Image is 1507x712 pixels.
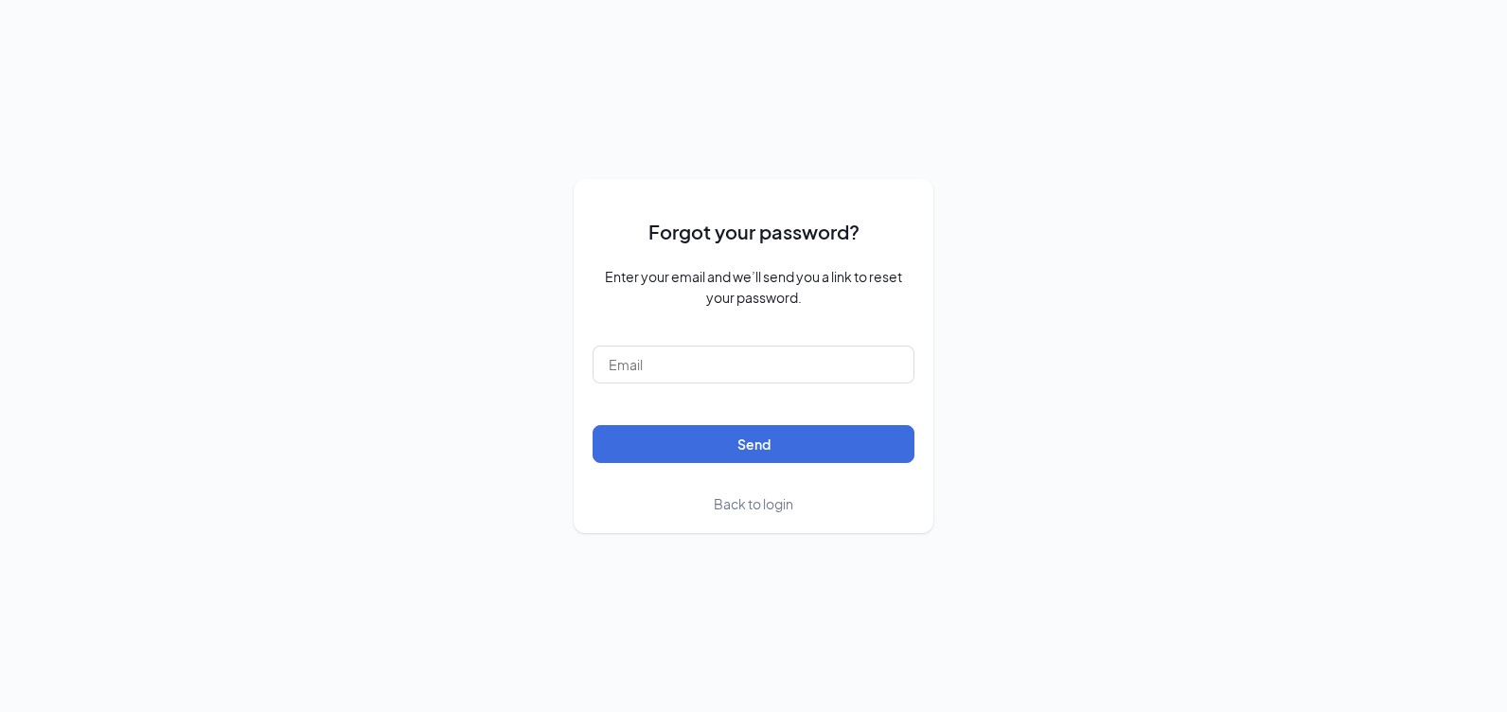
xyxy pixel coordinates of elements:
input: Email [593,346,914,383]
span: Back to login [714,495,793,512]
a: Back to login [714,493,793,514]
span: Enter your email and we’ll send you a link to reset your password. [593,266,914,308]
button: Send [593,425,914,463]
span: Forgot your password? [648,217,860,246]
